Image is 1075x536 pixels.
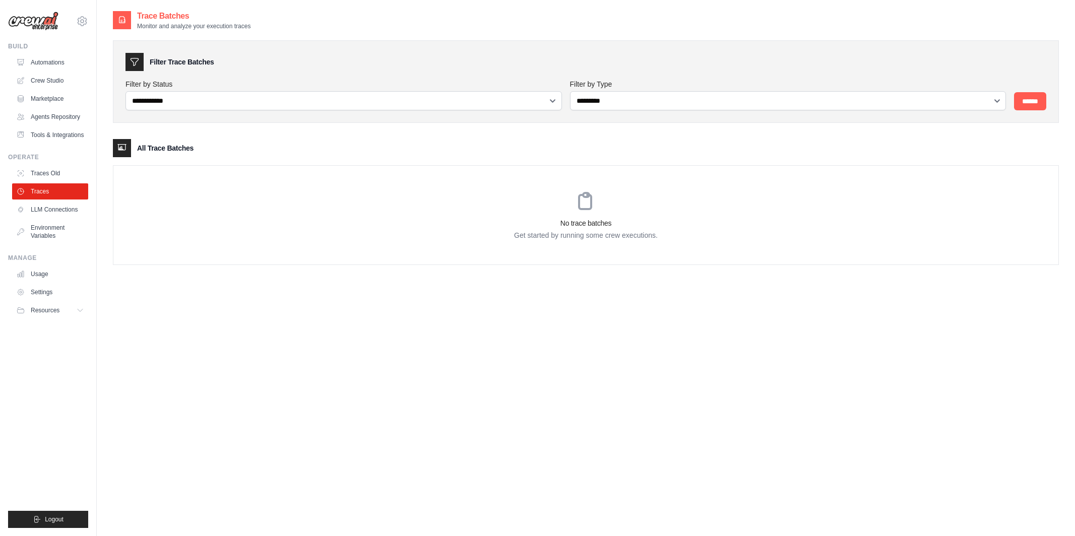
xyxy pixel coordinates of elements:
[137,143,194,153] h3: All Trace Batches
[12,202,88,218] a: LLM Connections
[125,79,562,89] label: Filter by Status
[12,220,88,244] a: Environment Variables
[137,10,250,22] h2: Trace Batches
[8,153,88,161] div: Operate
[12,165,88,181] a: Traces Old
[12,266,88,282] a: Usage
[570,79,1006,89] label: Filter by Type
[12,73,88,89] a: Crew Studio
[113,230,1058,240] p: Get started by running some crew executions.
[12,284,88,300] a: Settings
[8,254,88,262] div: Manage
[113,218,1058,228] h3: No trace batches
[8,511,88,528] button: Logout
[12,127,88,143] a: Tools & Integrations
[12,109,88,125] a: Agents Repository
[12,183,88,199] a: Traces
[45,515,64,523] span: Logout
[12,91,88,107] a: Marketplace
[12,302,88,318] button: Resources
[8,42,88,50] div: Build
[8,12,58,31] img: Logo
[137,22,250,30] p: Monitor and analyze your execution traces
[150,57,214,67] h3: Filter Trace Batches
[31,306,59,314] span: Resources
[12,54,88,71] a: Automations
